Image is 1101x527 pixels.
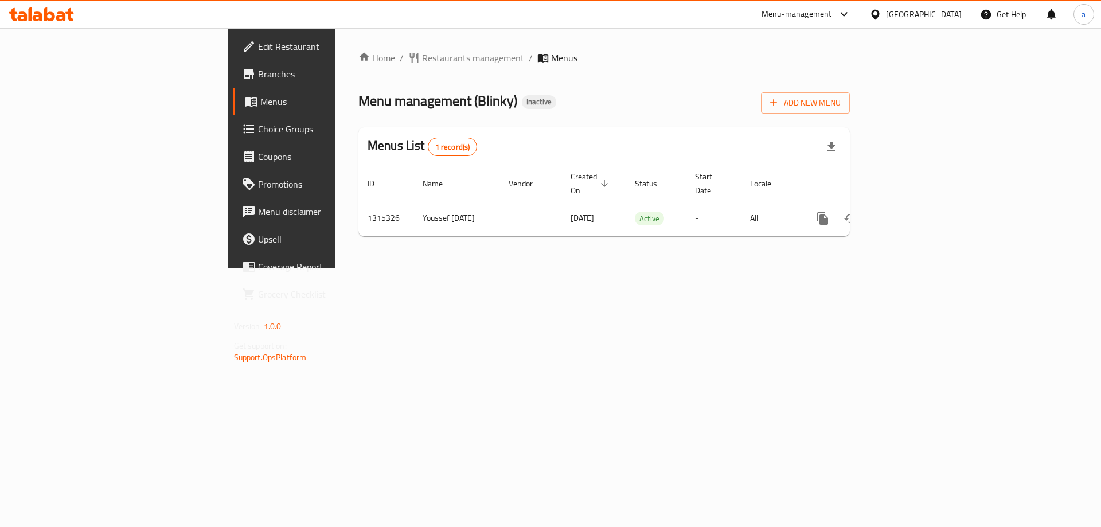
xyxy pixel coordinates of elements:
[233,60,412,88] a: Branches
[258,150,403,163] span: Coupons
[233,33,412,60] a: Edit Restaurant
[358,88,517,114] span: Menu management ( Blinky )
[809,205,837,232] button: more
[258,260,403,274] span: Coverage Report
[368,137,477,156] h2: Menus List
[886,8,962,21] div: [GEOGRAPHIC_DATA]
[635,212,664,225] span: Active
[551,51,577,65] span: Menus
[258,40,403,53] span: Edit Restaurant
[422,51,524,65] span: Restaurants management
[260,95,403,108] span: Menus
[233,115,412,143] a: Choice Groups
[800,166,928,201] th: Actions
[761,92,850,114] button: Add New Menu
[741,201,800,236] td: All
[686,201,741,236] td: -
[258,122,403,136] span: Choice Groups
[234,350,307,365] a: Support.OpsPlatform
[509,177,548,190] span: Vendor
[1082,8,1086,21] span: a
[358,51,850,65] nav: breadcrumb
[428,138,478,156] div: Total records count
[529,51,533,65] li: /
[522,97,556,107] span: Inactive
[413,201,499,236] td: Youssef [DATE]
[358,166,928,236] table: enhanced table
[233,88,412,115] a: Menus
[233,253,412,280] a: Coverage Report
[233,143,412,170] a: Coupons
[233,225,412,253] a: Upsell
[750,177,786,190] span: Locale
[408,51,524,65] a: Restaurants management
[258,177,403,191] span: Promotions
[258,287,403,301] span: Grocery Checklist
[258,205,403,218] span: Menu disclaimer
[571,170,612,197] span: Created On
[571,210,594,225] span: [DATE]
[818,133,845,161] div: Export file
[234,319,262,334] span: Version:
[233,198,412,225] a: Menu disclaimer
[423,177,458,190] span: Name
[258,232,403,246] span: Upsell
[770,96,841,110] span: Add New Menu
[264,319,282,334] span: 1.0.0
[635,177,672,190] span: Status
[695,170,727,197] span: Start Date
[837,205,864,232] button: Change Status
[522,95,556,109] div: Inactive
[258,67,403,81] span: Branches
[233,280,412,308] a: Grocery Checklist
[368,177,389,190] span: ID
[233,170,412,198] a: Promotions
[428,142,477,153] span: 1 record(s)
[234,338,287,353] span: Get support on:
[762,7,832,21] div: Menu-management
